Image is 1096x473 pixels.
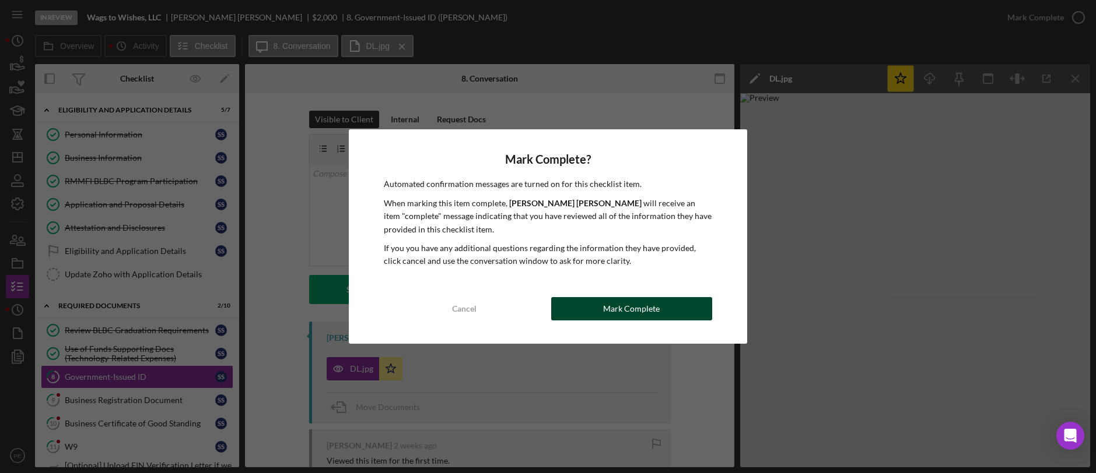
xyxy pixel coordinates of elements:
h4: Mark Complete? [384,153,713,166]
p: When marking this item complete, will receive an item "complete" message indicating that you have... [384,197,713,236]
div: Open Intercom Messenger [1056,422,1084,450]
p: If you you have any additional questions regarding the information they have provided, click canc... [384,242,713,268]
button: Cancel [384,297,545,320]
div: Cancel [452,297,477,320]
div: Mark Complete [603,297,660,320]
b: [PERSON_NAME] [PERSON_NAME] [509,198,642,208]
p: Automated confirmation messages are turned on for this checklist item. [384,178,713,190]
button: Mark Complete [551,297,713,320]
